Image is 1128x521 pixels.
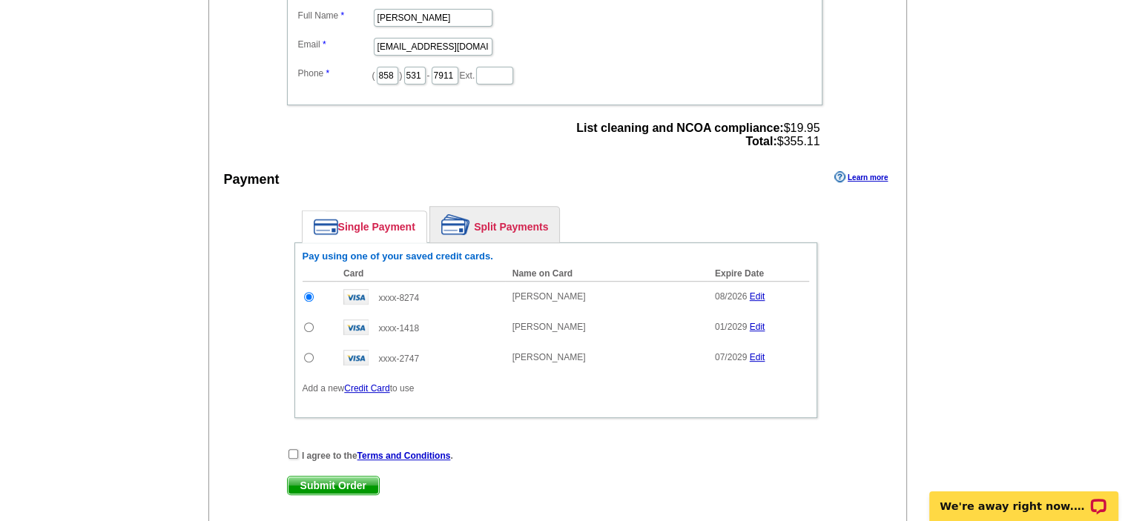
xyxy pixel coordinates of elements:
span: Submit Order [288,477,379,494]
img: visa.gif [343,319,369,335]
label: Full Name [298,9,372,22]
a: Edit [750,291,765,302]
th: Name on Card [505,266,708,282]
a: Learn more [834,171,888,183]
span: [PERSON_NAME] [512,352,586,362]
th: Expire Date [708,266,809,282]
span: $19.95 $355.11 [576,122,819,148]
a: Split Payments [430,207,559,242]
img: split-payment.png [441,214,470,235]
h6: Pay using one of your saved credit cards. [303,250,809,262]
label: Email [298,38,372,51]
span: xxxx-1418 [378,323,419,333]
span: xxxx-8274 [378,293,419,303]
span: xxxx-2747 [378,354,419,364]
span: 07/2029 [715,352,747,362]
p: Add a new to use [303,382,809,395]
span: [PERSON_NAME] [512,322,586,332]
strong: List cleaning and NCOA compliance: [576,122,783,134]
img: visa.gif [343,350,369,365]
a: Edit [750,352,765,362]
strong: Total: [745,135,776,147]
dd: ( ) - Ext. [294,63,815,86]
strong: I agree to the . [302,451,453,461]
span: 08/2026 [715,291,747,302]
div: Payment [224,170,280,190]
iframe: LiveChat chat widget [920,474,1128,521]
span: [PERSON_NAME] [512,291,586,302]
img: single-payment.png [314,219,338,235]
a: Single Payment [303,211,426,242]
a: Terms and Conditions [357,451,451,461]
th: Card [336,266,505,282]
img: visa.gif [343,289,369,305]
a: Edit [750,322,765,332]
a: Credit Card [344,383,389,394]
span: 01/2029 [715,322,747,332]
label: Phone [298,67,372,80]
